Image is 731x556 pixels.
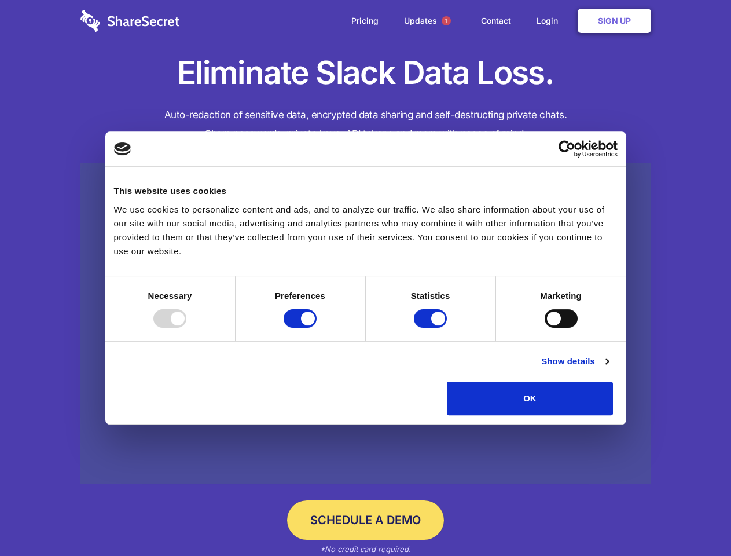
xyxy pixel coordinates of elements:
a: Login [525,3,575,39]
a: Sign Up [578,9,651,33]
a: Show details [541,354,608,368]
span: 1 [442,16,451,25]
button: OK [447,382,613,415]
img: logo [114,142,131,155]
strong: Necessary [148,291,192,301]
a: Pricing [340,3,390,39]
strong: Marketing [540,291,582,301]
a: Contact [469,3,523,39]
a: Wistia video thumbnail [80,163,651,485]
em: *No credit card required. [320,544,411,554]
div: We use cookies to personalize content and ads, and to analyze our traffic. We also share informat... [114,203,618,258]
h4: Auto-redaction of sensitive data, encrypted data sharing and self-destructing private chats. Shar... [80,105,651,144]
strong: Statistics [411,291,450,301]
h1: Eliminate Slack Data Loss. [80,52,651,94]
strong: Preferences [275,291,325,301]
a: Schedule a Demo [287,500,444,540]
div: This website uses cookies [114,184,618,198]
img: logo-wordmark-white-trans-d4663122ce5f474addd5e946df7df03e33cb6a1c49d2221995e7729f52c070b2.svg [80,10,179,32]
a: Usercentrics Cookiebot - opens in a new window [516,140,618,158]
